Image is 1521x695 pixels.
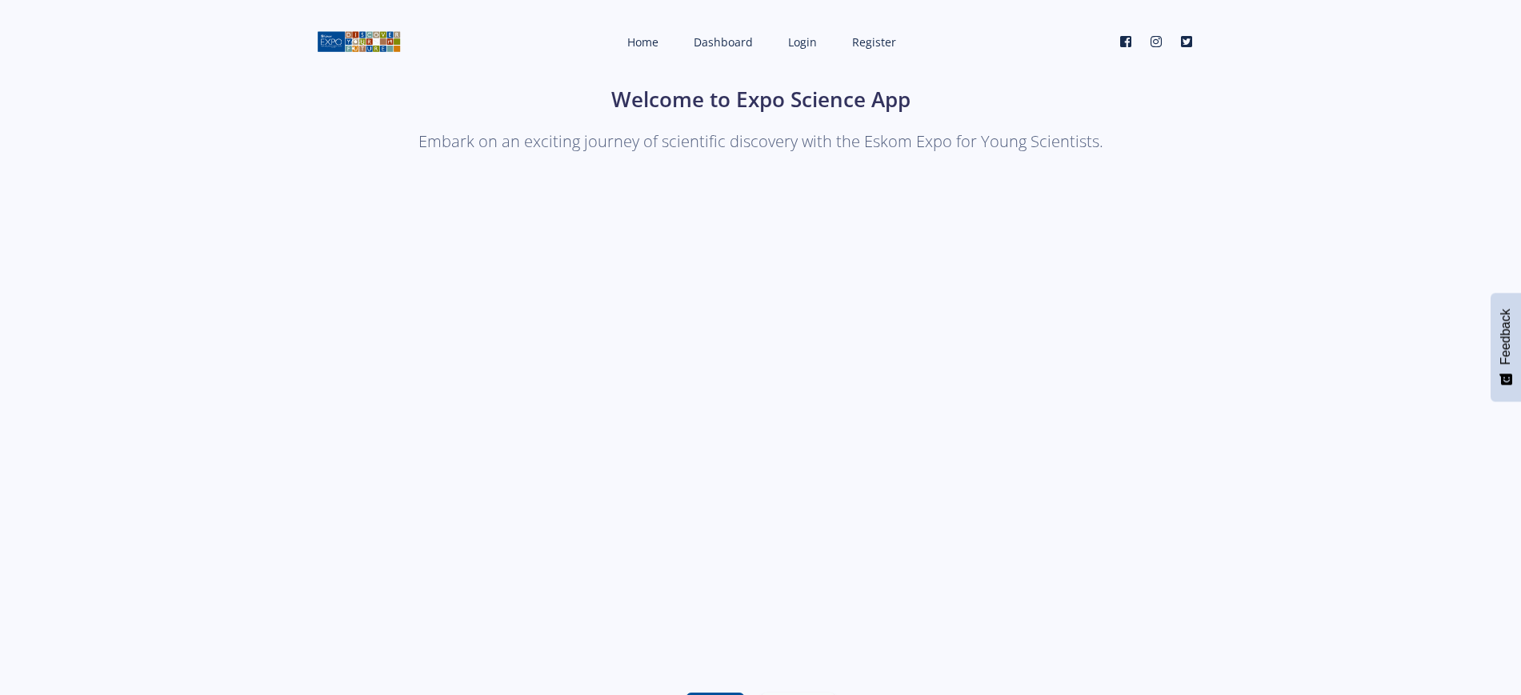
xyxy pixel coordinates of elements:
[317,128,1205,155] p: Embark on an exciting journey of scientific discovery with the Eskom Expo for Young Scientists.
[1499,309,1513,365] span: Feedback
[627,34,658,50] span: Home
[694,34,753,50] span: Dashboard
[836,21,909,63] a: Register
[788,34,817,50] span: Login
[317,30,401,54] img: logo01.png
[1491,293,1521,401] button: Feedback - Show survey
[772,21,830,63] a: Login
[678,21,766,63] a: Dashboard
[611,21,671,63] a: Home
[317,84,1205,115] h1: Welcome to Expo Science App
[317,174,1205,673] iframe: YouTube video player
[852,34,896,50] span: Register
